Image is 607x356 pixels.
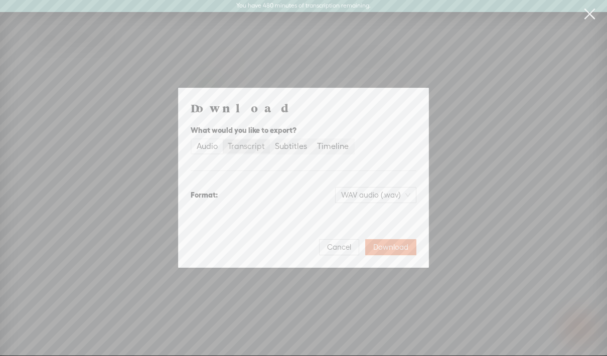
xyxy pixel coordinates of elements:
[191,138,355,154] div: segmented control
[373,242,408,252] span: Download
[197,139,218,153] div: Audio
[228,139,265,153] div: Transcript
[191,100,416,115] h4: Download
[191,124,416,136] div: What would you like to export?
[319,239,359,255] button: Cancel
[327,242,351,252] span: Cancel
[341,188,410,203] span: WAV audio (.wav)
[317,139,349,153] div: Timeline
[191,189,218,201] div: Format:
[365,239,416,255] button: Download
[275,139,307,153] div: Subtitles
